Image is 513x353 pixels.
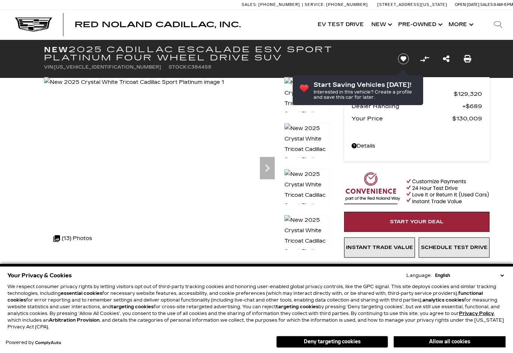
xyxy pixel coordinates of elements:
img: Cadillac Dark Logo with Cadillac White Text [15,18,52,32]
span: Your Price [352,113,452,124]
strong: targeting cookies [276,304,318,309]
img: New 2025 Crystal White Tricoat Cadillac Sport Platinum image 1 [284,77,331,130]
a: Share this New 2025 Cadillac Escalade ESV Sport Platinum Four Wheel Drive SUV [443,54,450,64]
a: Your Price $130,009 [352,113,482,124]
span: Stock: [169,64,188,70]
a: Sales: [PHONE_NUMBER] [242,3,302,7]
a: Details [352,141,482,151]
span: $129,320 [454,89,482,99]
strong: New [44,45,69,54]
a: Instant Trade Value [344,237,415,258]
strong: targeting cookies [111,304,154,309]
button: Save vehicle [395,53,412,65]
span: Dealer Handling [352,101,462,111]
a: [STREET_ADDRESS][US_STATE] [377,2,447,7]
select: Language Select [433,272,506,279]
div: (13) Photos [50,230,96,248]
button: Allow all cookies [394,336,506,347]
img: New 2025 Crystal White Tricoat Cadillac Sport Platinum image 2 [284,123,331,176]
span: Schedule Test Drive [421,245,488,250]
a: Privacy Policy [459,311,494,316]
a: EV Test Drive [314,10,368,40]
span: MSRP [352,89,454,99]
a: MSRP $129,320 [352,89,482,99]
span: Service: [305,2,325,7]
span: Your Privacy & Cookies [7,270,72,281]
strong: essential cookies [61,291,102,296]
img: New 2025 Crystal White Tricoat Cadillac Sport Platinum image 1 [44,77,224,88]
span: Instant Trade Value [346,245,413,250]
a: Dealer Handling $689 [352,101,482,111]
span: [PHONE_NUMBER] [326,2,368,7]
strong: analytics cookies [422,297,464,303]
strong: Arbitration Provision [49,318,100,323]
span: Red Noland Cadillac, Inc. [75,20,241,29]
a: Red Noland Cadillac, Inc. [75,21,241,28]
a: Print this New 2025 Cadillac Escalade ESV Sport Platinum Four Wheel Drive SUV [464,54,471,64]
button: Compare vehicle [419,53,430,64]
div: Powered by [6,340,61,345]
button: Deny targeting cookies [276,336,388,348]
a: Service: [PHONE_NUMBER] [302,3,370,7]
span: Sales: [480,2,494,7]
img: New 2025 Crystal White Tricoat Cadillac Sport Platinum image 4 [284,215,331,268]
span: [US_VEHICLE_IDENTIFICATION_NUMBER] [54,64,161,70]
p: We respect consumer privacy rights by letting visitors opt out of third-party tracking cookies an... [7,283,506,330]
div: Language: [406,273,432,278]
a: Schedule Test Drive [419,237,490,258]
span: VIN: [44,64,54,70]
a: ComplyAuto [35,341,61,345]
span: $689 [462,101,482,111]
button: More [445,10,476,40]
span: Open [DATE] [455,2,479,7]
img: New 2025 Crystal White Tricoat Cadillac Sport Platinum image 3 [284,169,331,222]
span: [PHONE_NUMBER] [258,2,300,7]
span: Start Your Deal [390,219,444,225]
span: $130,009 [452,113,482,124]
span: 9 AM-6 PM [494,2,513,7]
a: New [368,10,394,40]
h1: 2025 Cadillac Escalade ESV Sport Platinum Four Wheel Drive SUV [44,45,385,62]
span: Sales: [242,2,257,7]
span: C384458 [188,64,211,70]
div: Next [260,157,275,179]
a: Pre-Owned [394,10,445,40]
a: Start Your Deal [344,212,490,232]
